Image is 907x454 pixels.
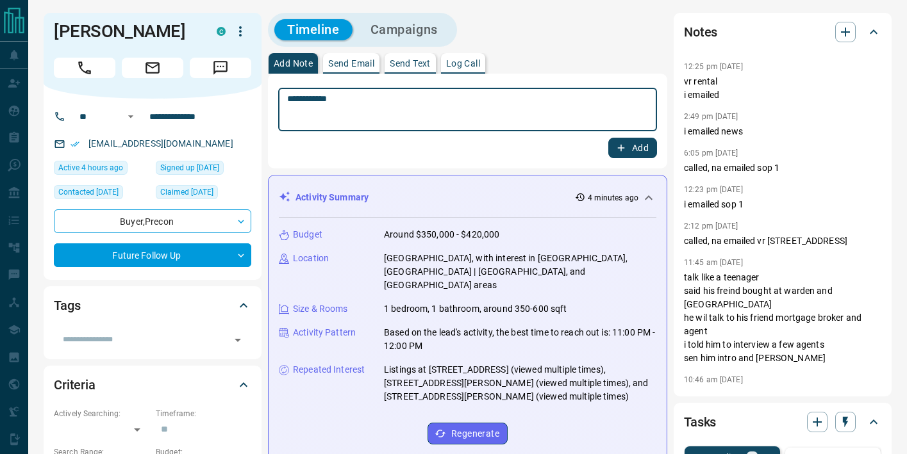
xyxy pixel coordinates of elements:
[54,161,149,179] div: Mon Aug 18 2025
[684,62,743,71] p: 12:25 pm [DATE]
[54,408,149,419] p: Actively Searching:
[54,295,80,316] h2: Tags
[684,75,881,102] p: vr rental i emailed
[71,140,79,149] svg: Email Verified
[54,369,251,400] div: Criteria
[358,19,451,40] button: Campaigns
[190,58,251,78] span: Message
[58,161,123,174] span: Active 4 hours ago
[588,192,638,204] p: 4 minutes ago
[54,185,149,203] div: Sun Mar 16 2025
[384,252,656,292] p: [GEOGRAPHIC_DATA], with interest in [GEOGRAPHIC_DATA], [GEOGRAPHIC_DATA] | [GEOGRAPHIC_DATA], and...
[54,21,197,42] h1: [PERSON_NAME]
[58,186,119,199] span: Contacted [DATE]
[293,228,322,241] p: Budget
[684,22,717,42] h2: Notes
[54,375,96,395] h2: Criteria
[384,228,499,241] p: Around $350,000 - $420,000
[122,58,183,78] span: Email
[293,302,348,316] p: Size & Rooms
[684,17,881,47] div: Notes
[54,243,251,267] div: Future Follow Up
[684,149,738,158] p: 6:05 pm [DATE]
[295,191,369,204] p: Activity Summary
[446,59,480,68] p: Log Call
[608,138,657,158] button: Add
[156,185,251,203] div: Tue Jun 25 2024
[217,27,226,36] div: condos.ca
[390,59,431,68] p: Send Text
[684,161,881,175] p: called, na emailed sop 1
[160,186,213,199] span: Claimed [DATE]
[684,234,881,248] p: called, na emailed vr [STREET_ADDRESS]
[684,222,738,231] p: 2:12 pm [DATE]
[54,209,251,233] div: Buyer , Precon
[384,363,656,403] p: Listings at [STREET_ADDRESS] (viewed multiple times), [STREET_ADDRESS][PERSON_NAME] (viewed multi...
[156,161,251,179] div: Tue Jun 25 2024
[684,185,743,194] p: 12:23 pm [DATE]
[54,58,115,78] span: Call
[428,423,508,444] button: Regenerate
[684,407,881,437] div: Tasks
[279,186,656,209] div: Activity Summary4 minutes ago
[293,326,356,339] p: Activity Pattern
[274,19,353,40] button: Timeline
[384,302,567,316] p: 1 bedroom, 1 bathroom, around 350-600 sqft
[684,271,881,365] p: talk like a teenager said his freind bought at warden and [GEOGRAPHIC_DATA] he wil talk to his fr...
[274,59,313,68] p: Add Note
[88,138,233,149] a: [EMAIL_ADDRESS][DOMAIN_NAME]
[160,161,219,174] span: Signed up [DATE]
[684,375,743,384] p: 10:46 am [DATE]
[684,125,881,138] p: i emailed news
[684,112,738,121] p: 2:49 pm [DATE]
[384,326,656,353] p: Based on the lead's activity, the best time to reach out is: 11:00 PM - 12:00 PM
[684,258,743,267] p: 11:45 am [DATE]
[54,290,251,321] div: Tags
[293,252,329,265] p: Location
[123,109,138,124] button: Open
[684,198,881,211] p: i emailed sop 1
[293,363,365,377] p: Repeated Interest
[684,412,716,432] h2: Tasks
[156,408,251,419] p: Timeframe:
[328,59,374,68] p: Send Email
[229,331,247,349] button: Open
